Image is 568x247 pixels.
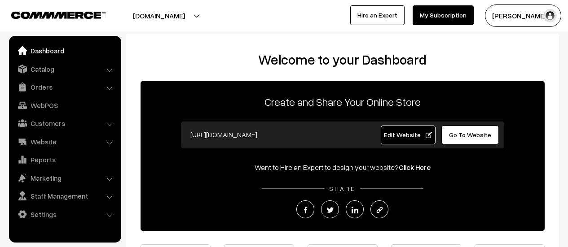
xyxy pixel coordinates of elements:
[350,5,405,25] a: Hire an Expert
[449,131,491,139] span: Go To Website
[11,188,118,204] a: Staff Management
[11,61,118,77] a: Catalog
[101,4,216,27] button: [DOMAIN_NAME]
[543,9,557,22] img: user
[441,126,499,144] a: Go To Website
[11,115,118,131] a: Customers
[485,4,561,27] button: [PERSON_NAME]
[399,163,431,172] a: Click Here
[11,12,106,18] img: COMMMERCE
[11,9,90,20] a: COMMMERCE
[135,52,550,68] h2: Welcome to your Dashboard
[413,5,474,25] a: My Subscription
[325,185,360,192] span: SHARE
[141,94,545,110] p: Create and Share Your Online Store
[11,170,118,186] a: Marketing
[11,97,118,113] a: WebPOS
[11,79,118,95] a: Orders
[11,152,118,168] a: Reports
[384,131,432,139] span: Edit Website
[11,134,118,150] a: Website
[11,43,118,59] a: Dashboard
[141,162,545,173] div: Want to Hire an Expert to design your website?
[11,206,118,222] a: Settings
[381,126,436,144] a: Edit Website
